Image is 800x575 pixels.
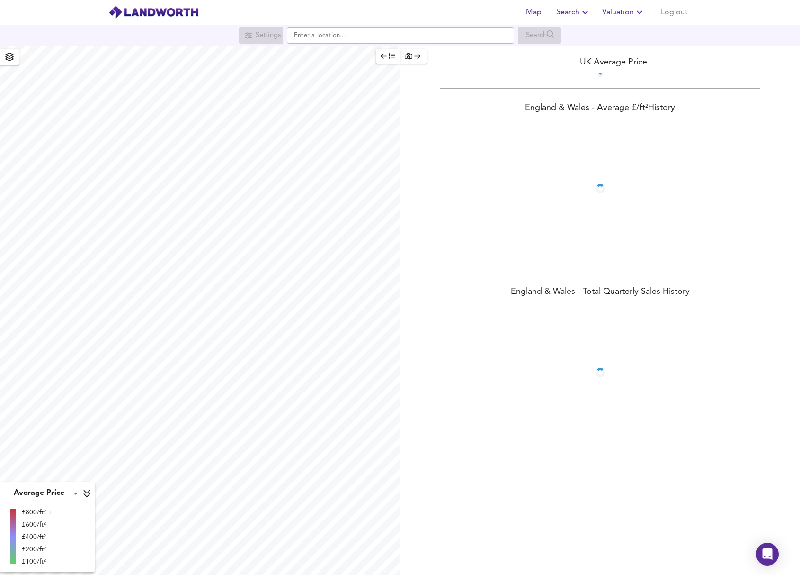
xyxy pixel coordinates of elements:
div: Open Intercom Messenger [756,543,779,566]
div: England & Wales - Total Quarterly Sales History [400,286,800,299]
div: England & Wales - Average £/ ft² History [400,102,800,115]
button: Valuation [598,3,649,22]
span: Search [556,6,591,19]
span: Map [522,6,545,19]
div: £800/ft² + [22,508,52,517]
button: Log out [657,3,692,22]
img: logo [108,5,199,19]
div: Search for a location first or explore the map [518,27,561,44]
button: Map [518,3,549,22]
span: Log out [661,6,688,19]
div: Search for a location first or explore the map [239,27,283,44]
div: £600/ft² [22,520,52,529]
div: Average Price [9,486,81,501]
span: Valuation [602,6,645,19]
div: £200/ft² [22,545,52,554]
input: Enter a location... [287,27,514,44]
div: UK Average Price [400,56,800,69]
div: £400/ft² [22,532,52,542]
div: £100/ft² [22,557,52,566]
button: Search [552,3,595,22]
